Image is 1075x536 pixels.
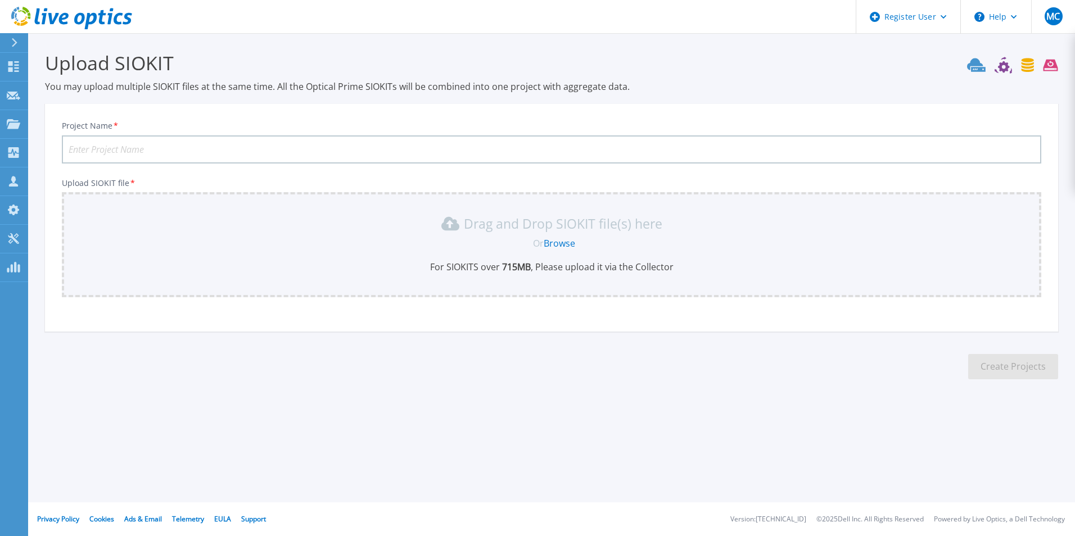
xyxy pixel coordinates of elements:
p: Drag and Drop SIOKIT file(s) here [464,218,662,229]
p: You may upload multiple SIOKIT files at the same time. All the Optical Prime SIOKITs will be comb... [45,80,1058,93]
input: Enter Project Name [62,135,1041,163]
li: © 2025 Dell Inc. All Rights Reserved [816,516,924,523]
h3: Upload SIOKIT [45,50,1058,76]
a: Cookies [89,514,114,524]
a: EULA [214,514,231,524]
span: Or [533,237,544,249]
li: Powered by Live Optics, a Dell Technology [934,516,1065,523]
p: For SIOKITS over , Please upload it via the Collector [69,261,1035,273]
p: Upload SIOKIT file [62,179,1041,188]
a: Support [241,514,266,524]
b: 715 MB [500,261,531,273]
a: Ads & Email [124,514,162,524]
a: Browse [544,237,575,249]
a: Telemetry [172,514,204,524]
button: Create Projects [968,354,1058,379]
label: Project Name [62,122,119,130]
li: Version: [TECHNICAL_ID] [730,516,806,523]
div: Drag and Drop SIOKIT file(s) here OrBrowseFor SIOKITS over 715MB, Please upload it via the Collector [69,215,1035,273]
span: MC [1046,12,1060,21]
a: Privacy Policy [37,514,79,524]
